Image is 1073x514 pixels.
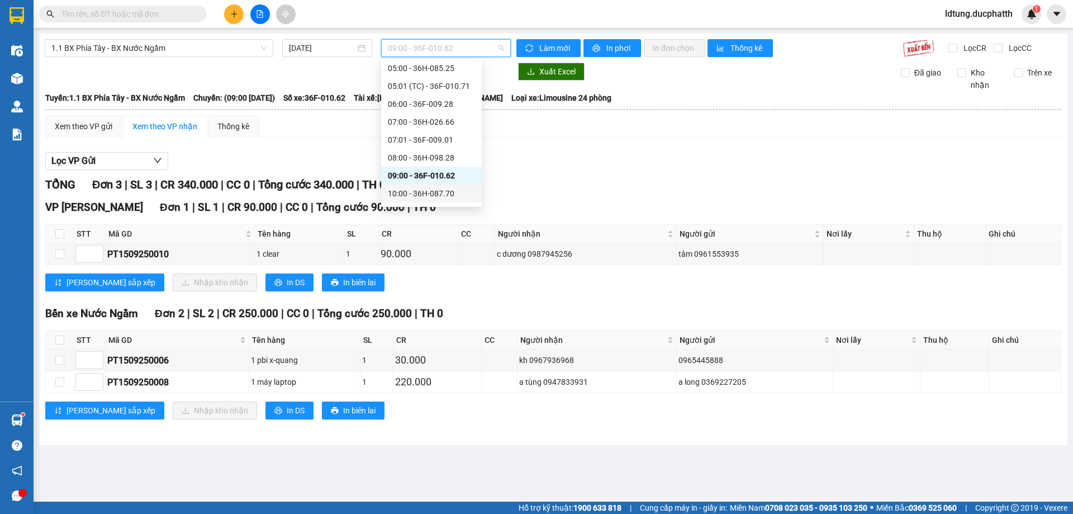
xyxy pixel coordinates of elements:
[388,80,475,92] div: 05:01 (TC) - 36F-010.71
[497,248,675,260] div: c dương 0987945256
[910,67,946,79] span: Đã giao
[1023,67,1056,79] span: Trên xe
[11,414,23,426] img: warehouse-icon
[106,371,249,393] td: PT1509250008
[108,228,243,240] span: Mã GD
[583,39,641,57] button: printerIn phơi
[107,247,253,261] div: PT1509250010
[155,307,184,320] span: Đơn 2
[74,225,106,243] th: STT
[45,273,164,291] button: sort-ascending[PERSON_NAME] sắp xếp
[730,502,867,514] span: Miền Nam
[395,374,479,390] div: 220.000
[51,40,267,56] span: 1.1 BX Phía Tây - BX Nước Ngầm
[45,152,168,170] button: Lọc VP Gửi
[125,178,127,191] span: |
[160,178,218,191] span: CR 340.000
[187,307,190,320] span: |
[274,279,282,287] span: printer
[498,228,665,240] span: Người nhận
[107,353,247,367] div: PT1509250006
[415,307,417,320] span: |
[836,334,909,346] span: Nơi lấy
[730,42,764,54] span: Thống kê
[678,376,832,388] div: a long 0369227205
[482,331,517,350] th: CC
[45,93,185,102] b: Tuyến: 1.1 BX Phía Tây - BX Nước Ngầm
[251,376,359,388] div: 1 máy laptop
[1033,5,1041,13] sup: 1
[222,307,278,320] span: CR 250.000
[51,154,96,168] span: Lọc VP Gửi
[251,354,359,366] div: 1 pbi x-quang
[45,402,164,419] button: sort-ascending[PERSON_NAME] sắp xếp
[265,402,314,419] button: printerIn DS
[343,404,376,417] span: In biên lai
[876,502,957,514] span: Miền Bắc
[12,491,22,501] span: message
[959,42,988,54] span: Lọc CR
[287,307,309,320] span: CC 0
[250,4,270,24] button: file-add
[388,98,475,110] div: 06:00 - 36F-009.28
[518,63,585,81] button: downloadXuất Excel
[716,44,726,53] span: bar-chart
[280,201,283,214] span: |
[217,307,220,320] span: |
[920,331,989,350] th: Thu hộ
[362,178,386,191] span: TH 0
[54,407,62,416] span: sort-ascending
[357,178,359,191] span: |
[827,228,903,240] span: Nơi lấy
[388,62,475,74] div: 05:00 - 36H-085.25
[132,120,197,133] div: Xem theo VP nhận
[708,39,773,57] button: bar-chartThống kê
[519,502,621,514] span: Hỗ trợ kỹ thuật:
[107,375,247,389] div: PT1509250008
[1052,9,1062,19] span: caret-down
[12,440,22,451] span: question-circle
[870,506,873,510] span: ⚪️
[217,120,249,133] div: Thống kê
[539,65,576,78] span: Xuất Excel
[317,307,412,320] span: Tổng cước 250.000
[312,307,315,320] span: |
[282,10,289,18] span: aim
[54,279,62,287] span: sort-ascending
[909,503,957,512] strong: 0369 525 060
[936,7,1022,21] span: ldtung.ducphatth
[173,273,257,291] button: downloadNhập kho nhận
[331,279,339,287] span: printer
[388,152,475,164] div: 08:00 - 36H-098.28
[644,39,705,57] button: In đơn chọn
[21,413,25,416] sup: 1
[519,376,675,388] div: a tùng 0947833931
[61,8,193,20] input: Tìm tên, số ĐT hoặc mã đơn
[331,407,339,416] span: printer
[12,465,22,476] span: notification
[413,201,436,214] span: TH 0
[680,228,812,240] span: Người gửi
[193,92,275,104] span: Chuyến: (09:00 [DATE])
[965,502,967,514] span: |
[227,201,277,214] span: CR 90.000
[1027,9,1037,19] img: icon-new-feature
[274,407,282,416] span: printer
[230,10,238,18] span: plus
[221,178,224,191] span: |
[388,134,475,146] div: 07:01 - 36F-009.01
[45,178,75,191] span: TỔNG
[46,10,54,18] span: search
[276,4,296,24] button: aim
[283,92,345,104] span: Số xe: 36F-010.62
[160,201,189,214] span: Đơn 1
[11,45,23,56] img: warehouse-icon
[458,225,495,243] th: CC
[155,178,158,191] span: |
[354,92,503,104] span: Tài xế: [PERSON_NAME] - [PERSON_NAME]
[640,502,727,514] span: Cung cấp máy in - giấy in:
[360,331,393,350] th: SL
[966,67,1005,91] span: Kho nhận
[343,276,376,289] span: In biên lai
[765,503,867,512] strong: 0708 023 035 - 0935 103 250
